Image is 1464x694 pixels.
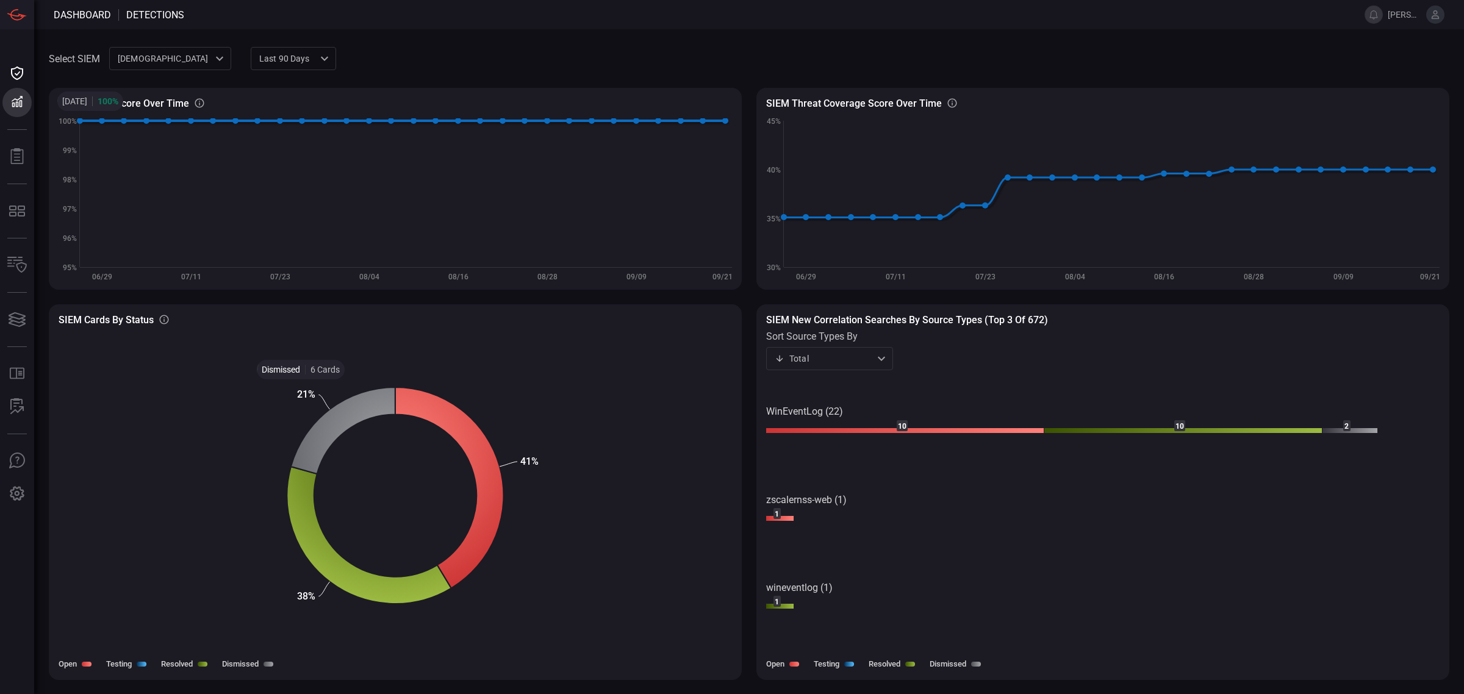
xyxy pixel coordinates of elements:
text: 2 [1344,422,1349,431]
p: Last 90 days [259,52,317,65]
text: 38% [297,590,315,602]
text: 08/04 [1065,273,1085,281]
h3: SIEM New correlation searches by source types (Top 3 of 672) [766,314,1440,326]
h3: SIEM Health Score Over Time [59,98,189,109]
text: 08/16 [448,273,468,281]
text: 09/09 [626,273,647,281]
span: Dashboard [54,9,111,21]
label: Resolved [869,659,900,668]
label: Dismissed [222,659,259,668]
label: Testing [814,659,839,668]
h3: SIEM Threat coverage score over time [766,98,942,109]
text: wineventlog (1) [766,582,833,593]
label: Resolved [161,659,193,668]
div: Total [775,352,874,365]
text: 08/16 [1154,273,1174,281]
text: 06/29 [92,273,112,281]
button: Inventory [2,251,32,280]
text: 10 [1175,422,1184,431]
text: 07/23 [975,273,996,281]
text: 99% [63,146,77,155]
text: 06/29 [796,273,816,281]
text: 35% [767,215,781,223]
button: Reports [2,142,32,171]
text: 08/28 [1244,273,1264,281]
label: Open [59,659,77,668]
text: 10 [898,422,906,431]
text: 09/09 [1333,273,1354,281]
text: 07/11 [886,273,906,281]
button: MITRE - Detection Posture [2,196,32,226]
text: 41% [520,456,539,467]
span: [PERSON_NAME][EMAIL_ADDRESS][PERSON_NAME][DOMAIN_NAME] [1388,10,1421,20]
h3: SIEM Cards By Status [59,314,154,326]
button: Cards [2,305,32,334]
text: zscalernss-web (1) [766,494,847,506]
text: 98% [63,176,77,184]
text: 100% [59,117,77,126]
text: WinEventLog (22) [766,406,843,417]
span: Detections [126,9,184,21]
button: Detections [2,88,32,117]
p: [DEMOGRAPHIC_DATA] [118,52,212,65]
text: 96% [63,234,77,243]
button: ALERT ANALYSIS [2,392,32,421]
button: Rule Catalog [2,359,32,388]
text: 21% [297,388,315,400]
text: 07/23 [270,273,290,281]
button: Preferences [2,479,32,509]
text: 1 [775,598,779,606]
text: 09/21 [1420,273,1440,281]
text: 08/04 [359,273,379,281]
text: 08/28 [537,273,558,281]
text: 45% [767,117,781,126]
text: 1 [775,510,779,518]
label: Select SIEM [49,53,100,65]
label: Dismissed [930,659,966,668]
label: Open [766,659,784,668]
text: 97% [63,205,77,213]
button: Ask Us A Question [2,446,32,476]
text: 09/21 [712,273,733,281]
text: 07/11 [181,273,201,281]
label: sort source types by [766,331,893,342]
text: 95% [63,263,77,272]
text: 40% [767,166,781,174]
button: Dashboard [2,59,32,88]
text: 30% [767,263,781,272]
label: Testing [106,659,132,668]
